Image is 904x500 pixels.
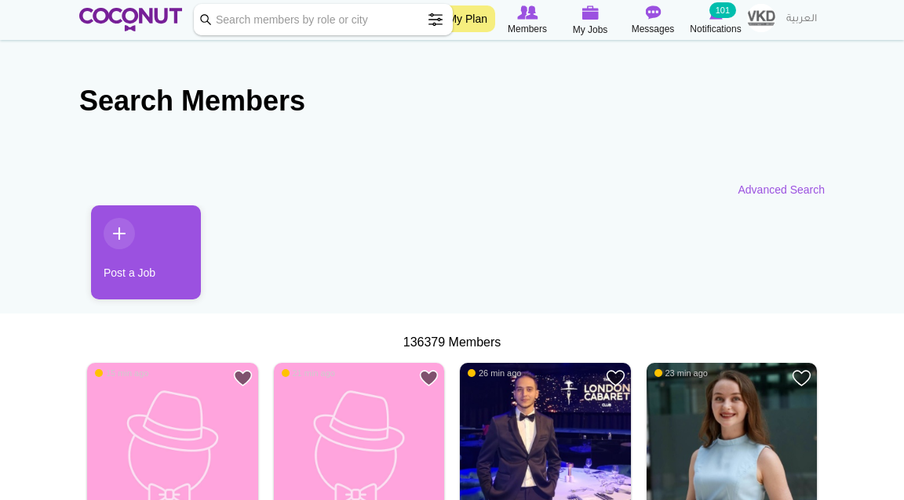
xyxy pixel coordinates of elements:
[573,22,608,38] span: My Jobs
[684,4,747,37] a: Notifications Notifications 101
[282,368,335,379] span: 21 min ago
[690,21,741,37] span: Notifications
[645,5,661,20] img: Messages
[439,5,495,32] a: My Plan
[233,368,253,388] a: Add to Favourites
[654,368,708,379] span: 23 min ago
[606,368,625,388] a: Add to Favourites
[79,8,182,31] img: Home
[508,21,547,37] span: Members
[581,5,599,20] img: My Jobs
[517,5,538,20] img: Browse Members
[79,205,189,311] li: 1 / 1
[632,21,675,37] span: Messages
[496,4,559,37] a: Browse Members Members
[79,82,825,120] h2: Search Members
[709,5,723,20] img: Notifications
[468,368,521,379] span: 26 min ago
[709,2,736,18] small: 101
[419,368,439,388] a: Add to Favourites
[559,4,621,38] a: My Jobs My Jobs
[778,4,825,35] a: العربية
[621,4,684,37] a: Messages Messages
[194,4,453,35] input: Search members by role or city
[95,368,148,379] span: 15 min ago
[91,205,201,299] a: Post a Job
[792,368,811,388] a: Add to Favourites
[738,182,825,197] a: Advanced Search
[79,334,825,352] div: 136379 Members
